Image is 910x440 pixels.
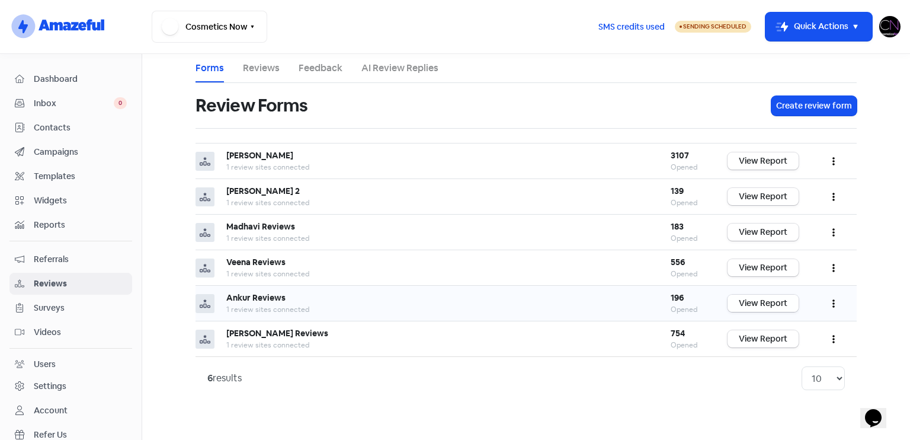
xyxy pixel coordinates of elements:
[34,73,127,85] span: Dashboard
[114,97,127,109] span: 0
[226,305,309,314] span: 1 review sites connected
[226,292,286,303] b: Ankur Reviews
[9,165,132,187] a: Templates
[588,20,675,32] a: SMS credits used
[299,61,342,75] a: Feedback
[671,197,704,208] div: Opened
[226,328,328,339] b: [PERSON_NAME] Reviews
[671,186,684,196] b: 139
[226,150,293,161] b: [PERSON_NAME]
[728,188,799,205] a: View Report
[9,141,132,163] a: Campaigns
[671,221,684,232] b: 183
[226,186,300,196] b: [PERSON_NAME] 2
[860,393,898,428] iframe: chat widget
[671,292,684,303] b: 196
[34,195,127,207] span: Widgets
[9,117,132,139] a: Contacts
[598,21,665,33] span: SMS credits used
[9,297,132,319] a: Surveys
[9,321,132,343] a: Videos
[207,371,242,385] div: results
[226,257,286,267] b: Veena Reviews
[671,257,685,267] b: 556
[34,380,66,393] div: Settings
[34,122,127,134] span: Contacts
[728,330,799,347] a: View Report
[728,295,799,312] a: View Report
[765,12,872,41] button: Quick Actions
[152,11,267,43] button: Cosmetics Now
[671,269,704,279] div: Opened
[9,68,132,90] a: Dashboard
[34,358,56,371] div: Users
[226,198,309,208] span: 1 review sites connected
[34,302,127,314] span: Surveys
[683,23,746,30] span: Sending Scheduled
[226,340,309,350] span: 1 review sites connected
[671,328,685,339] b: 754
[361,61,438,75] a: AI Review Replies
[9,248,132,270] a: Referrals
[34,170,127,183] span: Templates
[9,214,132,236] a: Reports
[34,97,114,110] span: Inbox
[671,150,689,161] b: 3107
[879,16,901,37] img: User
[226,162,309,172] span: 1 review sites connected
[671,162,704,173] div: Opened
[226,221,295,232] b: Madhavi Reviews
[675,20,751,34] a: Sending Scheduled
[9,400,132,422] a: Account
[34,278,127,290] span: Reviews
[34,146,127,158] span: Campaigns
[226,269,309,279] span: 1 review sites connected
[226,234,309,243] span: 1 review sites connected
[196,61,224,75] a: Forms
[9,190,132,212] a: Widgets
[671,233,704,244] div: Opened
[9,93,132,114] a: Inbox 0
[196,87,307,125] h1: Review Forms
[671,340,704,350] div: Opened
[34,253,127,266] span: Referrals
[728,152,799,170] a: View Report
[9,353,132,375] a: Users
[728,224,799,241] a: View Report
[34,326,127,339] span: Videos
[207,372,213,384] strong: 6
[771,96,857,116] button: Create review form
[671,304,704,315] div: Opened
[34,219,127,231] span: Reports
[728,259,799,276] a: View Report
[9,273,132,295] a: Reviews
[34,404,68,417] div: Account
[9,375,132,397] a: Settings
[243,61,280,75] a: Reviews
